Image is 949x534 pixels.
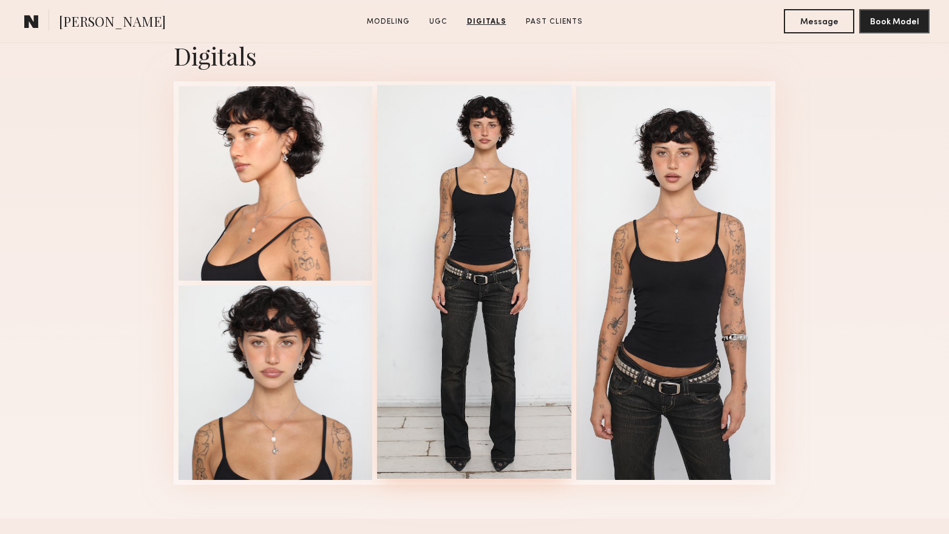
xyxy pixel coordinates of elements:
[784,9,854,33] button: Message
[362,16,415,27] a: Modeling
[521,16,588,27] a: Past Clients
[859,9,930,33] button: Book Model
[424,16,452,27] a: UGC
[859,16,930,26] a: Book Model
[462,16,511,27] a: Digitals
[174,39,776,72] div: Digitals
[59,12,166,33] span: [PERSON_NAME]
